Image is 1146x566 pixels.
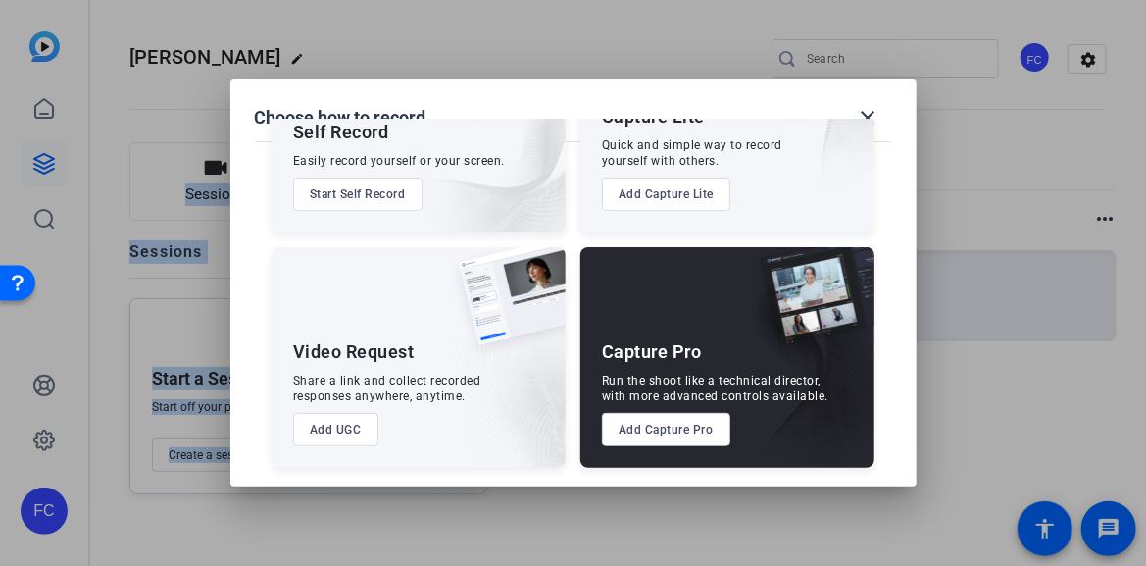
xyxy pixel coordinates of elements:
img: embarkstudio-capture-pro.png [729,272,874,468]
img: embarkstudio-ugc-content.png [452,308,566,468]
img: embarkstudio-self-record.png [395,54,566,232]
button: Add Capture Pro [602,413,730,446]
button: Add UGC [293,413,378,446]
div: Video Request [293,340,415,364]
img: ugc-content.png [444,247,566,366]
div: Share a link and collect recorded responses anywhere, anytime. [293,373,481,404]
img: capture-pro.png [745,247,874,367]
div: Easily record yourself or your screen. [293,153,505,169]
button: Add Capture Lite [602,178,730,211]
div: Capture Pro [602,340,702,364]
div: Run the shoot like a technical director, with more advanced controls available. [602,373,828,404]
mat-icon: close [857,106,880,129]
div: Self Record [293,121,389,144]
div: Quick and simple way to record yourself with others. [602,137,782,169]
h1: Choose how to record [255,106,426,129]
button: Start Self Record [293,178,423,211]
